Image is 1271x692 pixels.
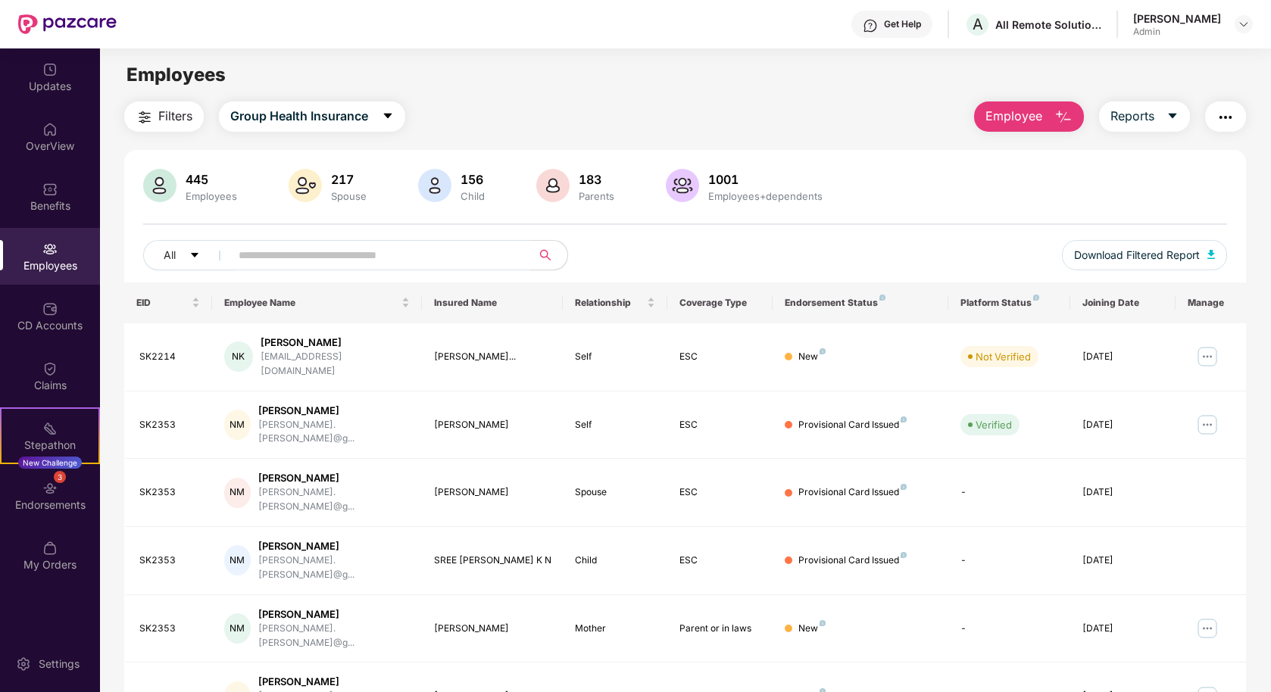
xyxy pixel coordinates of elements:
div: Spouse [328,190,370,202]
div: [PERSON_NAME] [434,622,550,636]
div: Admin [1133,26,1221,38]
div: [DATE] [1082,418,1163,432]
img: svg+xml;base64,PHN2ZyB4bWxucz0iaHR0cDovL3d3dy53My5vcmcvMjAwMC9zdmciIHdpZHRoPSIyNCIgaGVpZ2h0PSIyNC... [136,108,154,126]
div: [PERSON_NAME] [434,418,550,432]
img: svg+xml;base64,PHN2ZyB4bWxucz0iaHR0cDovL3d3dy53My5vcmcvMjAwMC9zdmciIHdpZHRoPSI4IiBoZWlnaHQ9IjgiIH... [901,552,907,558]
div: 3 [54,471,66,483]
span: caret-down [382,110,394,123]
th: Manage [1176,282,1246,323]
div: [PERSON_NAME].[PERSON_NAME]@g... [258,418,411,447]
img: svg+xml;base64,PHN2ZyB4bWxucz0iaHR0cDovL3d3dy53My5vcmcvMjAwMC9zdmciIHhtbG5zOnhsaW5rPSJodHRwOi8vd3... [1207,250,1215,259]
div: ESC [679,350,760,364]
div: SK2353 [139,622,200,636]
div: Parent or in laws [679,622,760,636]
div: SREE [PERSON_NAME] K N [434,553,550,568]
img: svg+xml;base64,PHN2ZyBpZD0iQmVuZWZpdHMiIHhtbG5zPSJodHRwOi8vd3d3LnczLm9yZy8yMDAwL3N2ZyIgd2lkdGg9Ij... [42,182,58,197]
div: 183 [576,172,617,187]
img: svg+xml;base64,PHN2ZyBpZD0iVXBkYXRlZCIgeG1sbnM9Imh0dHA6Ly93d3cudzMub3JnLzIwMDAvc3ZnIiB3aWR0aD0iMj... [42,62,58,77]
div: [DATE] [1082,622,1163,636]
div: SK2353 [139,418,200,432]
img: svg+xml;base64,PHN2ZyB4bWxucz0iaHR0cDovL3d3dy53My5vcmcvMjAwMC9zdmciIHhtbG5zOnhsaW5rPSJodHRwOi8vd3... [666,169,699,202]
img: manageButton [1195,344,1219,369]
div: [DATE] [1082,350,1163,364]
div: Endorsement Status [785,297,935,309]
div: All Remote Solutions Private Limited [995,17,1101,32]
div: SK2214 [139,350,200,364]
span: Employees [126,64,226,86]
img: svg+xml;base64,PHN2ZyB4bWxucz0iaHR0cDovL3d3dy53My5vcmcvMjAwMC9zdmciIHdpZHRoPSIyMSIgaGVpZ2h0PSIyMC... [42,421,58,436]
div: [DATE] [1082,553,1163,568]
img: svg+xml;base64,PHN2ZyBpZD0iRW1wbG95ZWVzIiB4bWxucz0iaHR0cDovL3d3dy53My5vcmcvMjAwMC9zdmciIHdpZHRoPS... [42,242,58,257]
div: [PERSON_NAME] [1133,11,1221,26]
span: Group Health Insurance [230,107,368,126]
img: manageButton [1195,413,1219,437]
img: svg+xml;base64,PHN2ZyBpZD0iU2V0dGluZy0yMHgyMCIgeG1sbnM9Imh0dHA6Ly93d3cudzMub3JnLzIwMDAvc3ZnIiB3aW... [16,656,31,672]
div: Stepathon [2,438,98,453]
div: Child [575,553,656,568]
div: Verified [976,417,1012,432]
div: NM [224,410,251,440]
div: 445 [183,172,240,187]
div: [PERSON_NAME].[PERSON_NAME]@g... [258,622,411,650]
span: Filters [158,107,192,126]
div: 156 [457,172,488,187]
div: Self [575,350,656,364]
div: ESC [679,553,760,568]
div: SK2353 [139,485,200,500]
span: Download Filtered Report [1074,247,1200,263]
div: [PERSON_NAME] [258,539,411,553]
img: svg+xml;base64,PHN2ZyBpZD0iRW5kb3JzZW1lbnRzIiB4bWxucz0iaHR0cDovL3d3dy53My5vcmcvMjAwMC9zdmciIHdpZH... [42,481,58,496]
div: Employees+dependents [705,190,826,202]
span: Reports [1110,107,1154,126]
div: ESC [679,485,760,500]
span: Employee [985,107,1042,126]
th: Insured Name [422,282,562,323]
div: Provisional Card Issued [798,485,907,500]
span: Relationship [575,297,645,309]
img: svg+xml;base64,PHN2ZyB4bWxucz0iaHR0cDovL3d3dy53My5vcmcvMjAwMC9zdmciIHhtbG5zOnhsaW5rPSJodHRwOi8vd3... [1054,108,1073,126]
div: Parents [576,190,617,202]
div: [PERSON_NAME] [434,485,550,500]
img: svg+xml;base64,PHN2ZyBpZD0iTXlfT3JkZXJzIiBkYXRhLW5hbWU9Ik15IE9yZGVycyIgeG1sbnM9Imh0dHA6Ly93d3cudz... [42,541,58,556]
div: Not Verified [976,349,1031,364]
button: Filters [124,101,204,132]
img: svg+xml;base64,PHN2ZyB4bWxucz0iaHR0cDovL3d3dy53My5vcmcvMjAwMC9zdmciIHhtbG5zOnhsaW5rPSJodHRwOi8vd3... [418,169,451,202]
th: Relationship [563,282,668,323]
div: [EMAIL_ADDRESS][DOMAIN_NAME] [261,350,410,379]
div: Spouse [575,485,656,500]
div: [PERSON_NAME] [258,404,411,418]
img: svg+xml;base64,PHN2ZyBpZD0iSGVscC0zMngzMiIgeG1sbnM9Imh0dHA6Ly93d3cudzMub3JnLzIwMDAvc3ZnIiB3aWR0aD... [863,18,878,33]
div: NM [224,478,251,508]
div: Settings [34,656,84,672]
button: Download Filtered Report [1062,240,1227,270]
div: NM [224,545,251,575]
img: svg+xml;base64,PHN2ZyB4bWxucz0iaHR0cDovL3d3dy53My5vcmcvMjAwMC9zdmciIHdpZHRoPSI4IiBoZWlnaHQ9IjgiIH... [879,295,885,301]
img: svg+xml;base64,PHN2ZyBpZD0iSG9tZSIgeG1sbnM9Imh0dHA6Ly93d3cudzMub3JnLzIwMDAvc3ZnIiB3aWR0aD0iMjAiIG... [42,122,58,137]
img: svg+xml;base64,PHN2ZyBpZD0iRHJvcGRvd24tMzJ4MzIiIHhtbG5zPSJodHRwOi8vd3d3LnczLm9yZy8yMDAwL3N2ZyIgd2... [1238,18,1250,30]
td: - [948,527,1071,595]
img: svg+xml;base64,PHN2ZyB4bWxucz0iaHR0cDovL3d3dy53My5vcmcvMjAwMC9zdmciIHdpZHRoPSI4IiBoZWlnaHQ9IjgiIH... [820,620,826,626]
td: - [948,595,1071,663]
div: SK2353 [139,553,200,568]
button: Reportscaret-down [1099,101,1190,132]
th: Employee Name [212,282,423,323]
img: svg+xml;base64,PHN2ZyBpZD0iQ2xhaW0iIHhtbG5zPSJodHRwOi8vd3d3LnczLm9yZy8yMDAwL3N2ZyIgd2lkdGg9IjIwIi... [42,361,58,376]
div: [PERSON_NAME] [258,675,411,689]
img: svg+xml;base64,PHN2ZyB4bWxucz0iaHR0cDovL3d3dy53My5vcmcvMjAwMC9zdmciIHhtbG5zOnhsaW5rPSJodHRwOi8vd3... [536,169,570,202]
div: New [798,622,826,636]
td: - [948,459,1071,527]
div: New Challenge [18,457,82,469]
span: caret-down [189,250,200,262]
div: Self [575,418,656,432]
img: New Pazcare Logo [18,14,117,34]
th: Coverage Type [667,282,773,323]
div: Mother [575,622,656,636]
div: [PERSON_NAME].[PERSON_NAME]@g... [258,485,411,514]
div: ESC [679,418,760,432]
button: Group Health Insurancecaret-down [219,101,405,132]
th: EID [124,282,212,323]
div: Provisional Card Issued [798,418,907,432]
img: manageButton [1195,616,1219,641]
button: search [530,240,568,270]
div: New [798,350,826,364]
